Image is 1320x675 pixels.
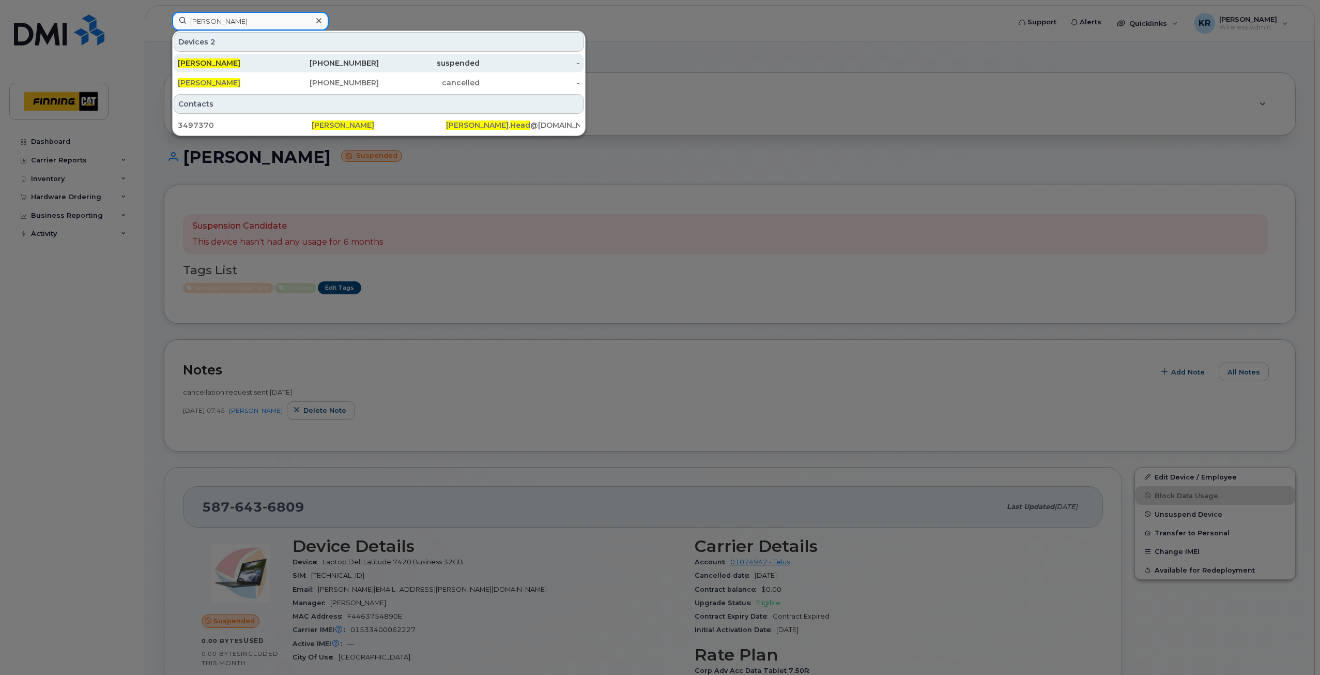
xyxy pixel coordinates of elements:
[480,78,580,88] div: -
[178,120,312,130] div: 3497370
[480,58,580,68] div: -
[178,58,240,68] span: [PERSON_NAME]
[379,58,480,68] div: suspended
[279,78,379,88] div: [PHONE_NUMBER]
[174,32,584,52] div: Devices
[446,121,509,130] span: [PERSON_NAME]
[379,78,480,88] div: cancelled
[210,37,216,47] span: 2
[1275,630,1312,667] iframe: Messenger Launcher
[279,58,379,68] div: [PHONE_NUMBER]
[312,121,374,130] span: [PERSON_NAME]
[510,121,530,130] span: Head
[174,54,584,72] a: [PERSON_NAME][PHONE_NUMBER]suspended-
[446,120,580,130] div: . @[DOMAIN_NAME]
[178,78,240,87] span: [PERSON_NAME]
[174,94,584,114] div: Contacts
[174,73,584,92] a: [PERSON_NAME][PHONE_NUMBER]cancelled-
[174,116,584,134] a: 3497370[PERSON_NAME][PERSON_NAME].Head@[DOMAIN_NAME]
